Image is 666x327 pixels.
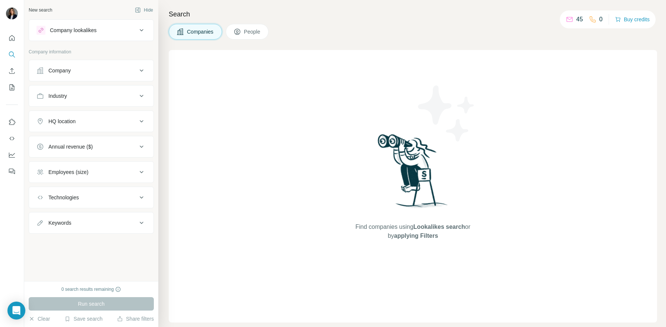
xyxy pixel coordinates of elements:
button: Technologies [29,189,153,206]
button: Employees (size) [29,163,153,181]
button: Dashboard [6,148,18,162]
button: Hide [130,4,158,16]
div: 0 search results remaining [61,286,121,293]
p: 45 [576,15,583,24]
div: New search [29,7,52,13]
button: Share filters [117,315,154,323]
button: Enrich CSV [6,64,18,78]
img: Surfe Illustration - Stars [413,80,480,147]
button: Search [6,48,18,61]
div: HQ location [48,118,76,125]
button: Annual revenue ($) [29,138,153,156]
h4: Search [169,9,657,19]
div: Industry [48,92,67,100]
div: Company lookalikes [50,27,96,34]
button: Buy credits [615,14,650,25]
p: 0 [599,15,603,24]
button: Use Surfe API [6,132,18,145]
button: My lists [6,81,18,94]
img: Avatar [6,7,18,19]
span: Companies [187,28,214,35]
button: Clear [29,315,50,323]
span: applying Filters [394,233,438,239]
img: Surfe Illustration - Woman searching with binoculars [374,132,452,215]
button: Company lookalikes [29,21,153,39]
div: Employees (size) [48,168,88,176]
button: Use Surfe on LinkedIn [6,115,18,129]
div: Company [48,67,71,74]
button: Feedback [6,165,18,178]
span: Lookalikes search [413,224,465,230]
div: Open Intercom Messenger [7,302,25,320]
button: Company [29,62,153,80]
button: Industry [29,87,153,105]
div: Keywords [48,219,71,227]
div: Technologies [48,194,79,201]
button: Keywords [29,214,153,232]
p: Company information [29,49,154,55]
div: Annual revenue ($) [48,143,93,150]
button: Quick start [6,31,18,45]
button: Save search [64,315,102,323]
span: Find companies using or by [353,222,472,240]
span: People [244,28,261,35]
button: HQ location [29,112,153,130]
